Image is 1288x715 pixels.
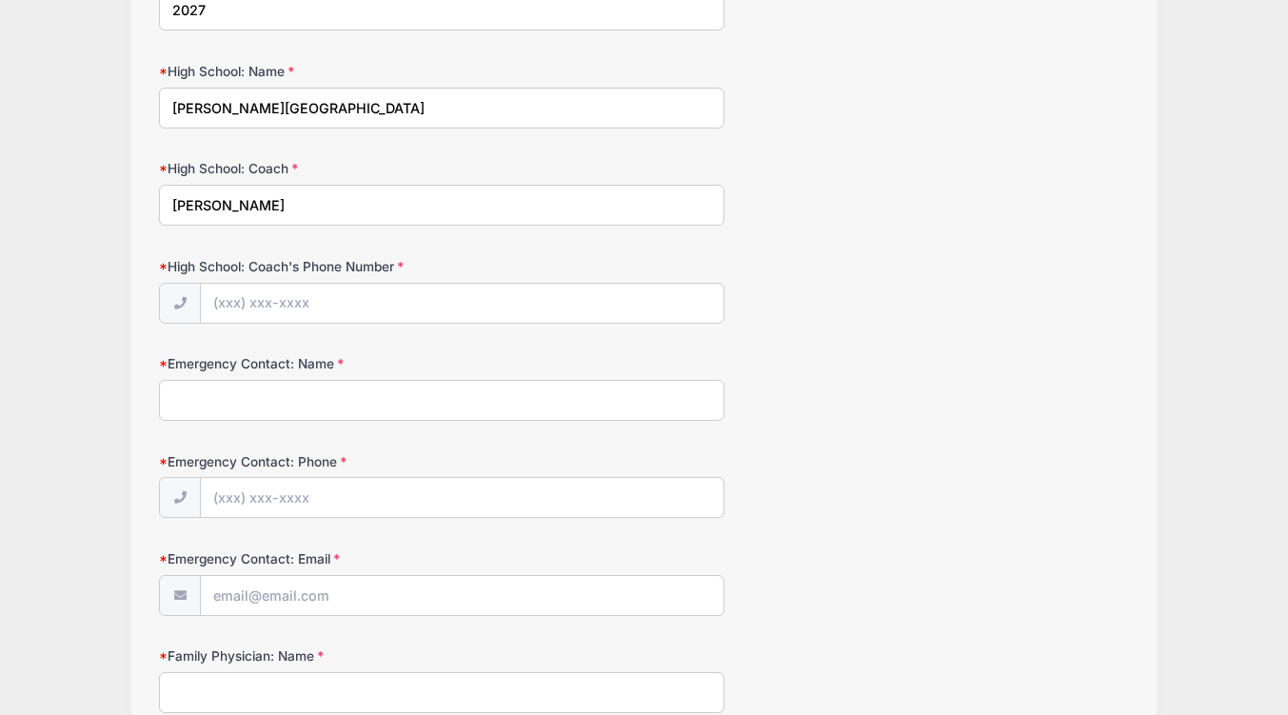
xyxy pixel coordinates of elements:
[159,257,483,276] label: High School: Coach's Phone Number
[159,62,483,81] label: High School: Name
[159,452,483,471] label: Emergency Contact: Phone
[200,283,724,324] input: (xxx) xxx-xxxx
[200,575,724,616] input: email@email.com
[159,159,483,178] label: High School: Coach
[159,646,483,665] label: Family Physician: Name
[159,354,483,373] label: Emergency Contact: Name
[200,477,724,518] input: (xxx) xxx-xxxx
[159,549,483,568] label: Emergency Contact: Email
